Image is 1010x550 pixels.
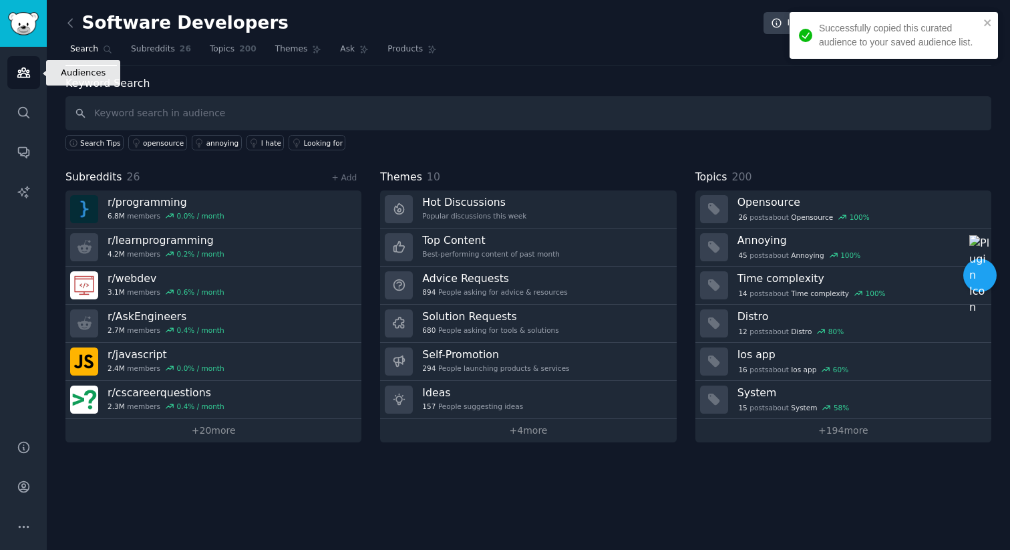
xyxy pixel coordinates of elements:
[737,233,982,247] h3: Annoying
[737,195,982,209] h3: Opensource
[383,39,442,66] a: Products
[422,233,560,247] h3: Top Content
[791,403,817,412] span: System
[177,211,224,221] div: 0.0 % / month
[65,96,991,130] input: Keyword search in audience
[738,403,747,412] span: 15
[108,364,125,373] span: 2.4M
[108,325,224,335] div: members
[840,251,860,260] div: 100 %
[695,169,727,186] span: Topics
[380,419,676,442] a: +4more
[834,403,849,412] div: 58 %
[737,325,845,337] div: post s about
[108,402,125,411] span: 2.3M
[65,343,361,381] a: r/javascript2.4Mmembers0.0% / month
[422,287,567,297] div: People asking for advice & resources
[866,289,886,298] div: 100 %
[695,229,991,267] a: Annoying45postsaboutAnnoying100%
[210,43,234,55] span: Topics
[738,213,747,222] span: 26
[380,267,676,305] a: Advice Requests894People asking for advice & resources
[791,365,816,374] span: Ios app
[828,327,844,336] div: 80 %
[422,348,569,362] h3: Self-Promotion
[70,386,98,414] img: cscareerquestions
[737,348,982,362] h3: Ios app
[65,135,124,150] button: Search Tips
[192,135,242,150] a: annoying
[177,249,224,259] div: 0.2 % / month
[289,135,345,150] a: Looking for
[380,229,676,267] a: Top ContentBest-performing content of past month
[380,343,676,381] a: Self-Promotion294People launching products & services
[695,190,991,229] a: Opensource26postsaboutOpensource100%
[335,39,373,66] a: Ask
[737,309,982,323] h3: Distro
[695,343,991,381] a: Ios app16postsaboutIos app60%
[422,325,558,335] div: People asking for tools & solutions
[422,249,560,259] div: Best-performing content of past month
[177,402,224,411] div: 0.4 % / month
[261,138,281,148] div: I hate
[380,305,676,343] a: Solution Requests680People asking for tools & solutions
[380,190,676,229] a: Hot DiscussionsPopular discussions this week
[695,381,991,419] a: System15postsaboutSystem58%
[983,17,993,28] button: close
[422,287,436,297] span: 894
[271,39,327,66] a: Themes
[791,251,824,260] span: Annoying
[70,195,98,223] img: programming
[108,386,224,400] h3: r/ cscareerquestions
[737,402,850,414] div: post s about
[737,249,862,261] div: post s about
[246,135,285,150] a: I hate
[737,287,887,299] div: post s about
[65,190,361,229] a: r/programming6.8Mmembers0.0% / month
[340,43,355,55] span: Ask
[764,12,813,35] a: Info
[331,173,357,182] a: + Add
[65,267,361,305] a: r/webdev3.1Mmembers0.6% / month
[833,365,848,374] div: 60 %
[108,287,125,297] span: 3.1M
[969,235,991,315] img: Plugin Icon
[143,138,184,148] div: opensource
[737,364,850,376] div: post s about
[731,170,751,183] span: 200
[387,43,423,55] span: Products
[80,138,121,148] span: Search Tips
[65,305,361,343] a: r/AskEngineers2.7Mmembers0.4% / month
[850,213,870,222] div: 100 %
[791,213,833,222] span: Opensource
[65,229,361,267] a: r/learnprogramming4.2Mmembers0.2% / month
[108,287,224,297] div: members
[65,39,117,66] a: Search
[108,233,224,247] h3: r/ learnprogramming
[108,348,224,362] h3: r/ javascript
[695,305,991,343] a: Distro12postsaboutDistro80%
[108,402,224,411] div: members
[65,169,122,186] span: Subreddits
[422,402,436,411] span: 157
[177,364,224,373] div: 0.0 % / month
[737,386,982,400] h3: System
[128,135,187,150] a: opensource
[737,271,982,285] h3: Time complexity
[108,249,224,259] div: members
[791,289,849,298] span: Time complexity
[422,195,526,209] h3: Hot Discussions
[65,419,361,442] a: +20more
[65,13,289,34] h2: Software Developers
[131,43,175,55] span: Subreddits
[422,211,526,221] div: Popular discussions this week
[380,169,422,186] span: Themes
[108,364,224,373] div: members
[422,271,567,285] h3: Advice Requests
[819,21,979,49] div: Successfully copied this curated audience to your saved audience list.
[177,287,224,297] div: 0.6 % / month
[108,271,224,285] h3: r/ webdev
[695,267,991,305] a: Time complexity14postsaboutTime complexity100%
[108,325,125,335] span: 2.7M
[738,327,747,336] span: 12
